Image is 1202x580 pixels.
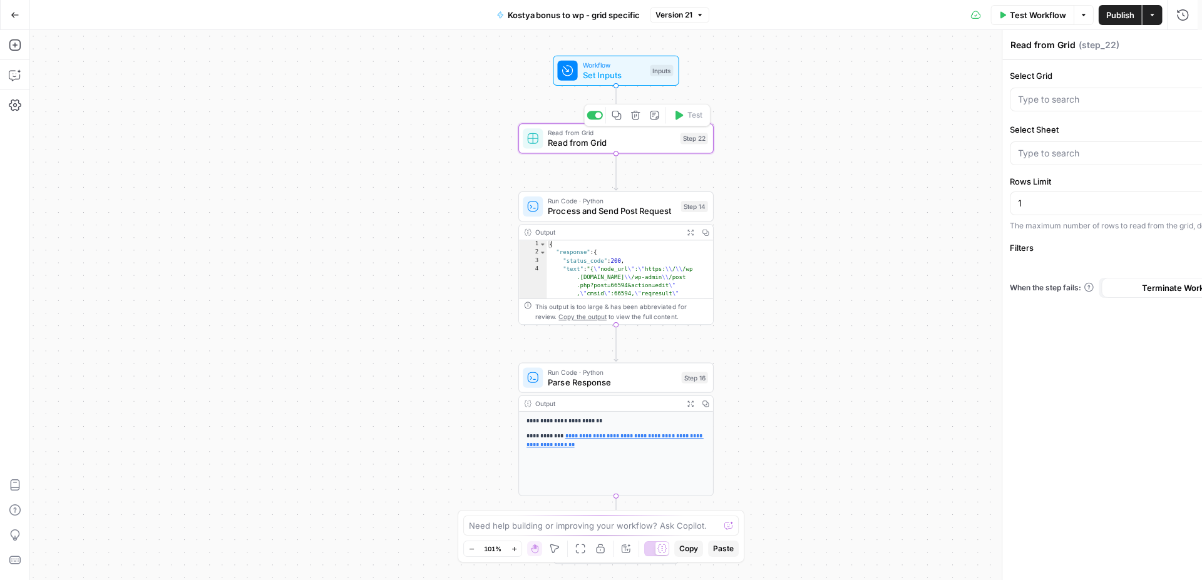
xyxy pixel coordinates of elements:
button: Version 21 [650,7,709,23]
span: Run Code · Python [548,367,676,377]
span: Test [687,109,702,121]
button: Test Workflow [990,5,1074,25]
button: Kostya bonus to wp - grid specific [489,5,647,25]
span: Toggle code folding, rows 1 through 10 [539,240,546,248]
span: Process and Send Post Request [548,205,675,217]
div: Inputs [650,65,673,76]
span: Toggle code folding, rows 2 through 5 [539,248,546,257]
span: Copy [679,543,698,554]
span: Read from Grid [548,128,675,138]
span: Read from Grid [548,136,675,149]
div: Read from GridRead from GridStep 22Test [518,123,714,153]
div: 4 [519,265,547,314]
button: Paste [708,541,739,557]
g: Edge from step_14 to step_16 [614,325,618,361]
button: Publish [1099,5,1142,25]
span: Run Code · Python [548,196,675,206]
div: Run Code · PythonProcess and Send Post RequestStep 14Output{ "response":{ "status_code":200, "tex... [518,191,714,325]
button: Test [668,107,707,123]
span: 101% [484,544,501,554]
textarea: Read from Grid [1010,39,1076,51]
g: Edge from step_22 to step_14 [614,154,618,190]
div: EndOutput [518,534,714,564]
div: 2 [519,248,547,257]
div: Output [535,399,679,409]
div: WorkflowSet InputsInputs [518,56,714,86]
div: 3 [519,257,547,265]
span: ( step_22 ) [1079,39,1119,51]
span: Publish [1106,9,1134,21]
a: When the step fails: [1010,282,1094,293]
span: Kostya bonus to wp - grid specific [508,9,640,21]
div: 1 [519,240,547,248]
div: This output is too large & has been abbreviated for review. to view the full content. [535,302,708,322]
div: Step 14 [681,201,708,212]
span: Paste [713,543,734,554]
span: Workflow [583,60,645,70]
span: Copy the output [558,313,606,320]
span: Version 21 [655,9,692,21]
button: Copy [674,541,703,557]
div: Step 16 [682,372,708,384]
div: Step 22 [681,133,708,144]
div: Output [535,227,679,237]
span: Parse Response [548,376,676,389]
span: Test Workflow [1010,9,1066,21]
span: Set Inputs [583,69,645,81]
